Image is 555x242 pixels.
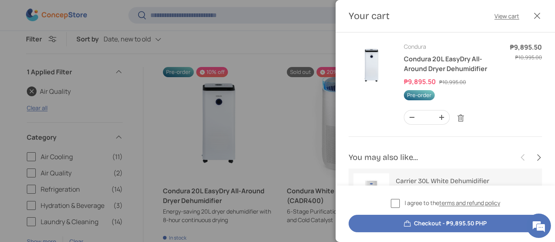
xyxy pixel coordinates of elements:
input: Quantity [420,110,434,124]
a: Remove [453,110,468,126]
div: Chat with us now [42,45,137,56]
textarea: Type your message and hit 'Enter' [4,158,155,187]
div: Minimize live chat window [133,4,153,24]
a: View cart [494,12,519,20]
h2: You may also like... [349,152,515,163]
a: Condura 20L EasyDry All-Around Dryer Dehumidifier [404,54,487,73]
span: Pre-order [404,90,435,100]
button: Checkout - ₱9,895.50 PHP [349,215,542,232]
s: ₱10,995.00 [515,54,542,61]
span: I agree to the [405,199,500,207]
span: We're online! [47,71,112,153]
dd: ₱9,895.50 [510,42,542,52]
a: Carrier 30L White Dehumidifier [396,177,489,185]
h2: Your cart [349,10,390,22]
img: condura-easy-dry-dehumidifier-full-view-concepstore.ph [349,42,394,88]
s: ₱10,995.00 [439,78,466,86]
dd: ₱9,895.50 [404,77,438,86]
div: Condura [404,42,500,51]
a: terms and refund policy [439,199,500,207]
